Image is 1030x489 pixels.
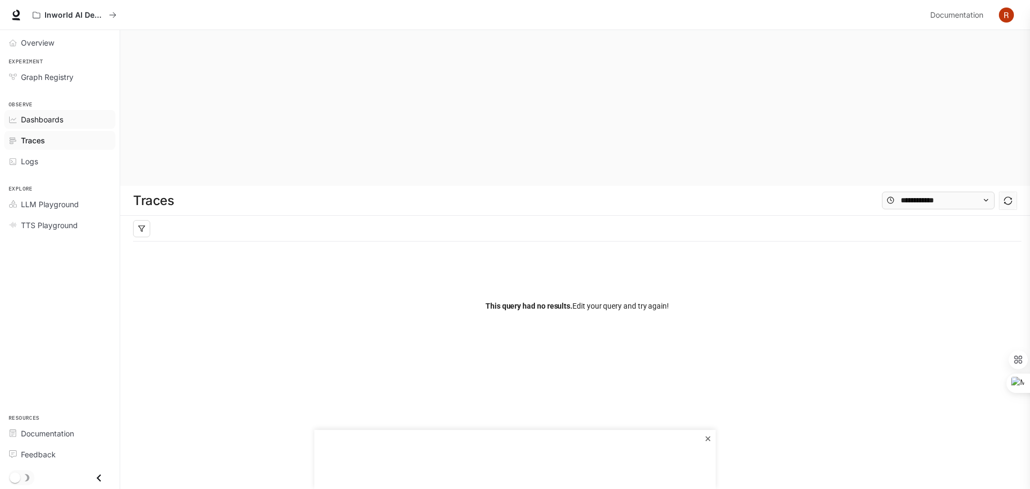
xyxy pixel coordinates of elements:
a: Feedback [4,445,115,464]
a: Documentation [4,424,115,443]
span: This query had no results. [485,302,572,310]
a: Logs [4,152,115,171]
div: × [702,433,713,443]
button: All workspaces [28,4,121,26]
p: Inworld AI Demos [45,11,105,20]
span: LLM Playground [21,199,79,210]
span: Feedback [21,449,56,460]
img: User avatar [999,8,1014,23]
span: Logs [21,156,38,167]
span: TTS Playground [21,220,78,231]
button: Close drawer [87,467,111,489]
a: Documentation [926,4,991,26]
span: Dark mode toggle [10,471,20,483]
span: Edit your query and try again! [485,300,669,312]
span: Documentation [930,9,983,22]
button: User avatar [996,4,1017,26]
span: sync [1004,196,1012,205]
h1: Traces [133,190,174,211]
span: Documentation [21,428,74,439]
a: TTS Playground [4,216,115,235]
a: LLM Playground [4,195,115,214]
